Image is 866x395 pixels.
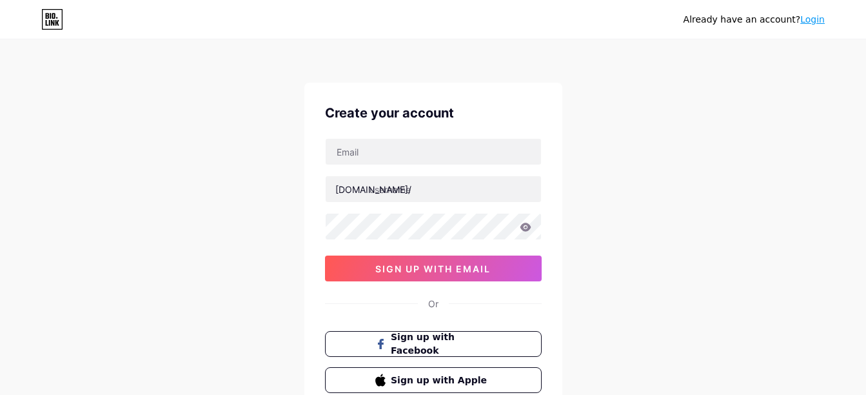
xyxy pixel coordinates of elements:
[326,176,541,202] input: username
[800,14,825,25] a: Login
[391,330,491,358] span: Sign up with Facebook
[325,331,542,357] button: Sign up with Facebook
[325,367,542,393] button: Sign up with Apple
[391,374,491,387] span: Sign up with Apple
[428,297,438,310] div: Or
[375,263,491,274] span: sign up with email
[325,256,542,281] button: sign up with email
[684,13,825,26] div: Already have an account?
[335,183,411,196] div: [DOMAIN_NAME]/
[325,103,542,123] div: Create your account
[326,139,541,165] input: Email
